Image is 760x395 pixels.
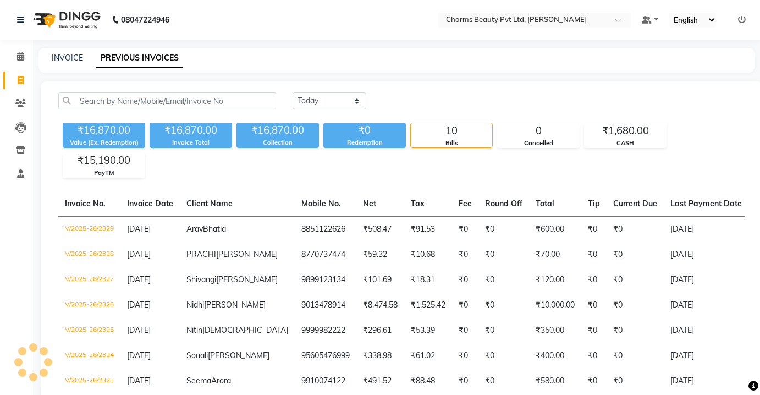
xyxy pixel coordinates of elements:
[588,199,600,209] span: Tip
[186,300,204,310] span: Nidhi
[186,275,216,284] span: Shivangi
[664,318,748,343] td: [DATE]
[404,343,452,369] td: ₹61.02
[478,242,529,267] td: ₹0
[529,293,581,318] td: ₹10,000.00
[581,242,607,267] td: ₹0
[63,168,145,178] div: PayTM
[404,293,452,318] td: ₹1,525.42
[452,242,478,267] td: ₹0
[404,216,452,242] td: ₹91.53
[58,92,276,109] input: Search by Name/Mobile/Email/Invoice No
[664,267,748,293] td: [DATE]
[356,369,404,394] td: ₹491.52
[452,318,478,343] td: ₹0
[356,267,404,293] td: ₹101.69
[58,216,120,242] td: V/2025-26/2329
[404,242,452,267] td: ₹10.68
[664,293,748,318] td: [DATE]
[211,376,231,386] span: Arora
[485,199,522,209] span: Round Off
[203,224,226,234] span: Bhatia
[411,199,425,209] span: Tax
[607,293,664,318] td: ₹0
[607,318,664,343] td: ₹0
[301,199,341,209] span: Mobile No.
[127,325,151,335] span: [DATE]
[498,139,579,148] div: Cancelled
[404,267,452,293] td: ₹18.31
[204,300,266,310] span: [PERSON_NAME]
[127,199,173,209] span: Invoice Date
[127,275,151,284] span: [DATE]
[127,224,151,234] span: [DATE]
[186,199,233,209] span: Client Name
[607,216,664,242] td: ₹0
[478,293,529,318] td: ₹0
[356,216,404,242] td: ₹508.47
[670,199,742,209] span: Last Payment Date
[121,4,169,35] b: 08047224946
[529,369,581,394] td: ₹580.00
[529,318,581,343] td: ₹350.00
[127,350,151,360] span: [DATE]
[529,267,581,293] td: ₹120.00
[529,343,581,369] td: ₹400.00
[58,267,120,293] td: V/2025-26/2327
[478,369,529,394] td: ₹0
[459,199,472,209] span: Fee
[664,369,748,394] td: [DATE]
[411,139,492,148] div: Bills
[452,343,478,369] td: ₹0
[452,216,478,242] td: ₹0
[63,138,145,147] div: Value (Ex. Redemption)
[607,267,664,293] td: ₹0
[581,369,607,394] td: ₹0
[613,199,657,209] span: Current Due
[411,123,492,139] div: 10
[127,300,151,310] span: [DATE]
[186,350,208,360] span: Sonali
[236,138,319,147] div: Collection
[581,318,607,343] td: ₹0
[150,138,232,147] div: Invoice Total
[356,293,404,318] td: ₹8,474.58
[295,242,356,267] td: 8770737474
[581,216,607,242] td: ₹0
[216,275,278,284] span: [PERSON_NAME]
[186,325,202,335] span: Nitin
[664,242,748,267] td: [DATE]
[356,242,404,267] td: ₹59.32
[295,318,356,343] td: 9999982222
[452,267,478,293] td: ₹0
[63,153,145,168] div: ₹15,190.00
[63,123,145,138] div: ₹16,870.00
[295,343,356,369] td: 95605476999
[127,249,151,259] span: [DATE]
[478,343,529,369] td: ₹0
[216,249,278,259] span: [PERSON_NAME]
[58,318,120,343] td: V/2025-26/2325
[478,267,529,293] td: ₹0
[452,293,478,318] td: ₹0
[607,369,664,394] td: ₹0
[28,4,103,35] img: logo
[356,318,404,343] td: ₹296.61
[295,267,356,293] td: 9899123134
[404,318,452,343] td: ₹53.39
[58,369,120,394] td: V/2025-26/2323
[607,343,664,369] td: ₹0
[58,343,120,369] td: V/2025-26/2324
[295,369,356,394] td: 9910074122
[295,216,356,242] td: 8851122626
[404,369,452,394] td: ₹88.48
[581,293,607,318] td: ₹0
[664,216,748,242] td: [DATE]
[208,350,269,360] span: [PERSON_NAME]
[356,343,404,369] td: ₹338.98
[58,293,120,318] td: V/2025-26/2326
[585,123,666,139] div: ₹1,680.00
[295,293,356,318] td: 9013478914
[478,318,529,343] td: ₹0
[498,123,579,139] div: 0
